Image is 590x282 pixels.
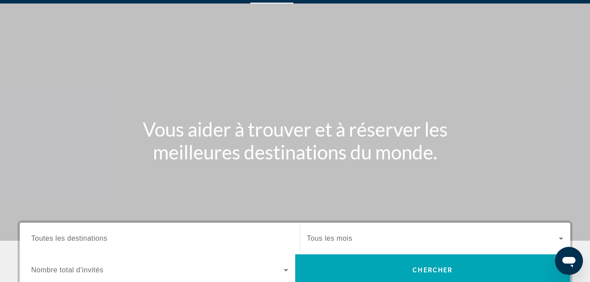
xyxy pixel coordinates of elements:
[555,247,583,275] iframe: Bouton de lancement de la fenêtre de messagerie
[413,267,452,274] span: Chercher
[130,118,460,163] h1: Vous aider à trouver et à réserver les meilleures destinations du monde.
[31,234,288,244] input: Select destination
[31,266,103,274] span: Nombre total d'invités
[307,235,352,242] span: Tous les mois
[31,235,107,242] span: Toutes les destinations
